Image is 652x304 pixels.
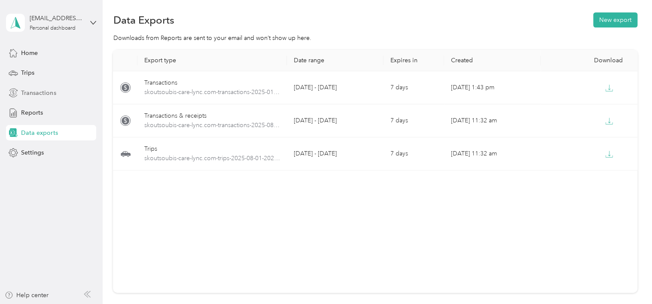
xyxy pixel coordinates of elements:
td: [DATE] 11:32 am [444,137,541,170]
span: skoutsoubis-care-lync.com-trips-2025-08-01-2025-09-03.csv [144,154,280,163]
th: Export type [137,50,287,71]
th: Expires in [384,50,444,71]
span: Home [21,49,38,58]
div: Trips [144,144,280,154]
td: [DATE] - [DATE] [287,71,384,104]
td: 7 days [384,137,444,170]
td: 7 days [384,71,444,104]
td: [DATE] - [DATE] [287,104,384,137]
td: [DATE] - [DATE] [287,137,384,170]
div: Personal dashboard [30,26,76,31]
td: 7 days [384,104,444,137]
div: Transactions & receipts [144,111,280,121]
div: Download [548,57,631,64]
td: [DATE] 1:43 pm [444,71,541,104]
button: Help center [5,291,49,300]
h1: Data Exports [113,15,174,24]
div: Transactions [144,78,280,88]
span: skoutsoubis-care-lync.com-transactions-2025-01-01-2025-09-03.csv [144,88,280,97]
th: Date range [287,50,384,71]
span: Settings [21,148,44,157]
span: Trips [21,68,34,77]
iframe: Everlance-gr Chat Button Frame [604,256,652,304]
span: Transactions [21,88,56,97]
th: Created [444,50,541,71]
td: [DATE] 11:32 am [444,104,541,137]
span: Data exports [21,128,58,137]
span: Reports [21,108,43,117]
div: Downloads from Reports are sent to your email and won’t show up here. [113,33,637,43]
span: skoutsoubis-care-lync.com-transactions-2025-08-01-2025-09-03.csv [144,121,280,130]
div: [EMAIL_ADDRESS][DOMAIN_NAME] [30,14,83,23]
button: New export [593,12,637,27]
